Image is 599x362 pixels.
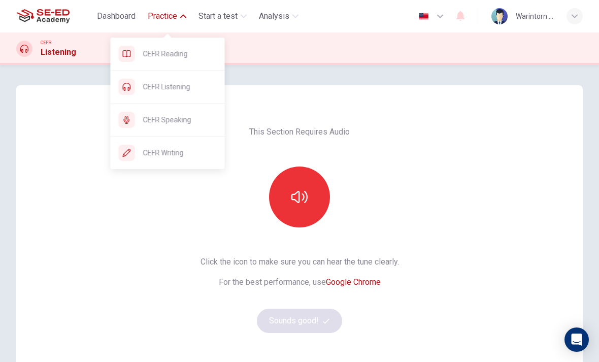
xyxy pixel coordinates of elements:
div: CEFR Reading [111,38,225,70]
span: CEFR Listening [143,81,217,93]
span: CEFR Speaking [143,114,217,126]
span: This Section Requires Audio [249,126,350,138]
button: Practice [144,7,190,25]
span: Start a test [198,10,238,22]
span: Practice [148,10,177,22]
span: Click the icon to make sure you can hear the tune clearly. [201,256,399,268]
span: CEFR [41,39,51,46]
img: en [417,13,430,20]
div: CEFR Speaking [111,104,225,136]
span: Analysis [259,10,289,22]
a: SE-ED Academy logo [16,6,93,26]
span: For the best performance, use [201,276,399,288]
h1: Listening [41,46,76,58]
div: CEFR Listening [111,71,225,103]
button: Dashboard [93,7,140,25]
div: Warintorn Konglee [516,10,554,22]
img: Profile picture [491,8,508,24]
span: CEFR Writing [143,147,217,159]
div: Open Intercom Messenger [564,327,589,352]
span: CEFR Reading [143,48,217,60]
span: Dashboard [97,10,136,22]
button: Analysis [255,7,303,25]
div: CEFR Writing [111,137,225,169]
img: SE-ED Academy logo [16,6,70,26]
a: Google Chrome [326,277,381,287]
button: Start a test [194,7,251,25]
